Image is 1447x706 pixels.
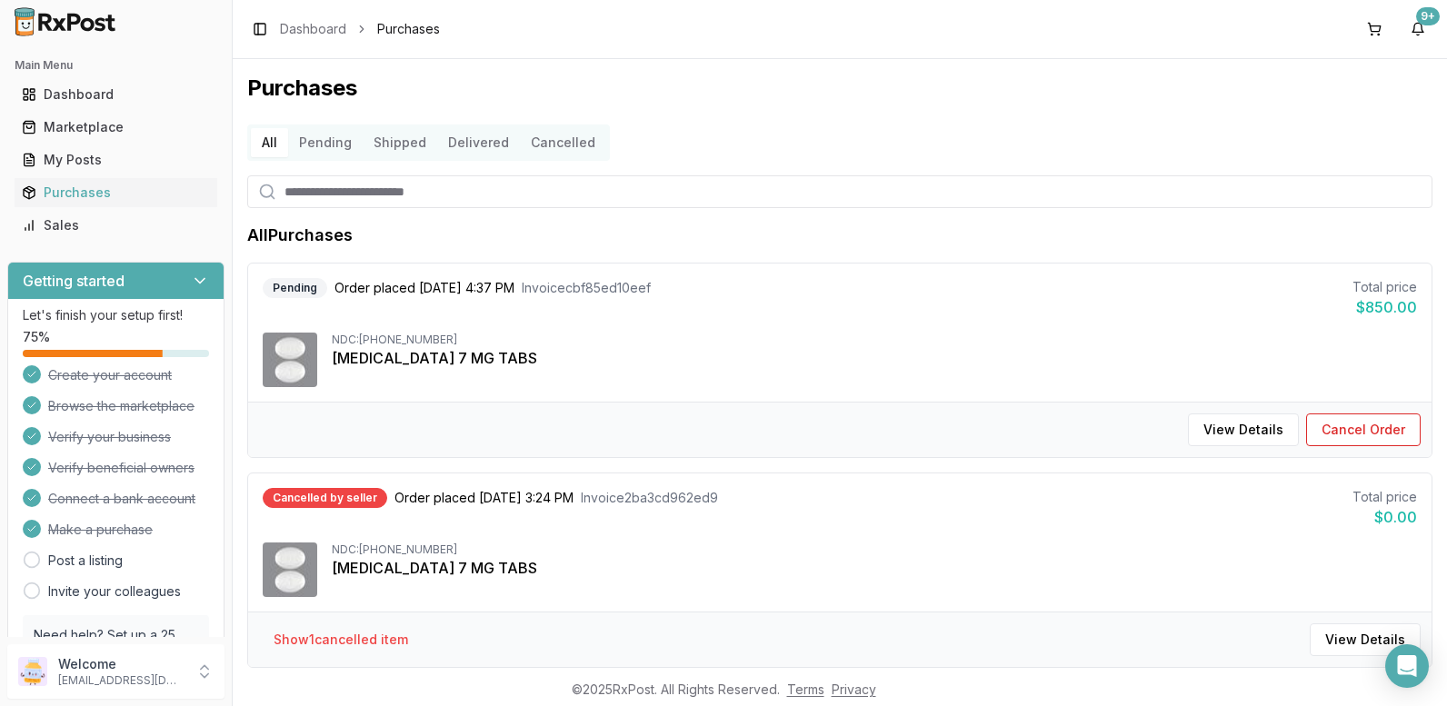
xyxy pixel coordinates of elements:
[1188,413,1299,446] button: View Details
[520,128,606,157] button: Cancelled
[48,397,195,415] span: Browse the marketplace
[48,521,153,539] span: Make a purchase
[263,542,317,597] img: Rybelsus 7 MG TABS
[1416,7,1440,25] div: 9+
[334,279,514,297] span: Order placed [DATE] 4:37 PM
[263,278,327,298] div: Pending
[7,113,225,142] button: Marketplace
[23,306,209,324] p: Let's finish your setup first!
[48,552,123,570] a: Post a listing
[332,557,1417,579] div: [MEDICAL_DATA] 7 MG TABS
[7,178,225,207] button: Purchases
[1352,506,1417,528] div: $0.00
[332,542,1417,557] div: NDC: [PHONE_NUMBER]
[522,279,651,297] span: Invoice cbf85ed10eef
[437,128,520,157] button: Delivered
[15,58,217,73] h2: Main Menu
[1385,644,1429,688] div: Open Intercom Messenger
[15,111,217,144] a: Marketplace
[7,80,225,109] button: Dashboard
[251,128,288,157] button: All
[787,681,824,697] a: Terms
[15,176,217,209] a: Purchases
[22,118,210,136] div: Marketplace
[1352,296,1417,318] div: $850.00
[263,333,317,387] img: Rybelsus 7 MG TABS
[832,681,876,697] a: Privacy
[288,128,363,157] button: Pending
[247,223,353,248] h1: All Purchases
[15,78,217,111] a: Dashboard
[48,490,195,508] span: Connect a bank account
[280,20,440,38] nav: breadcrumb
[22,184,210,202] div: Purchases
[58,655,185,673] p: Welcome
[394,489,574,507] span: Order placed [DATE] 3:24 PM
[15,209,217,242] a: Sales
[1310,623,1421,656] button: View Details
[15,144,217,176] a: My Posts
[377,20,440,38] span: Purchases
[363,128,437,157] button: Shipped
[1306,413,1421,446] button: Cancel Order
[263,488,387,508] div: Cancelled by seller
[259,623,423,656] button: Show1cancelled item
[23,328,50,346] span: 75 %
[48,582,181,601] a: Invite your colleagues
[332,347,1417,369] div: [MEDICAL_DATA] 7 MG TABS
[48,459,195,477] span: Verify beneficial owners
[23,270,125,292] h3: Getting started
[1352,488,1417,506] div: Total price
[247,74,1432,103] h1: Purchases
[7,145,225,174] button: My Posts
[1403,15,1432,44] button: 9+
[34,626,198,681] p: Need help? Set up a 25 minute call with our team to set up.
[22,216,210,234] div: Sales
[48,366,172,384] span: Create your account
[22,85,210,104] div: Dashboard
[18,657,47,686] img: User avatar
[22,151,210,169] div: My Posts
[7,211,225,240] button: Sales
[581,489,718,507] span: Invoice 2ba3cd962ed9
[7,7,124,36] img: RxPost Logo
[1352,278,1417,296] div: Total price
[332,333,1417,347] div: NDC: [PHONE_NUMBER]
[280,20,346,38] a: Dashboard
[58,673,185,688] p: [EMAIL_ADDRESS][DOMAIN_NAME]
[48,428,171,446] span: Verify your business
